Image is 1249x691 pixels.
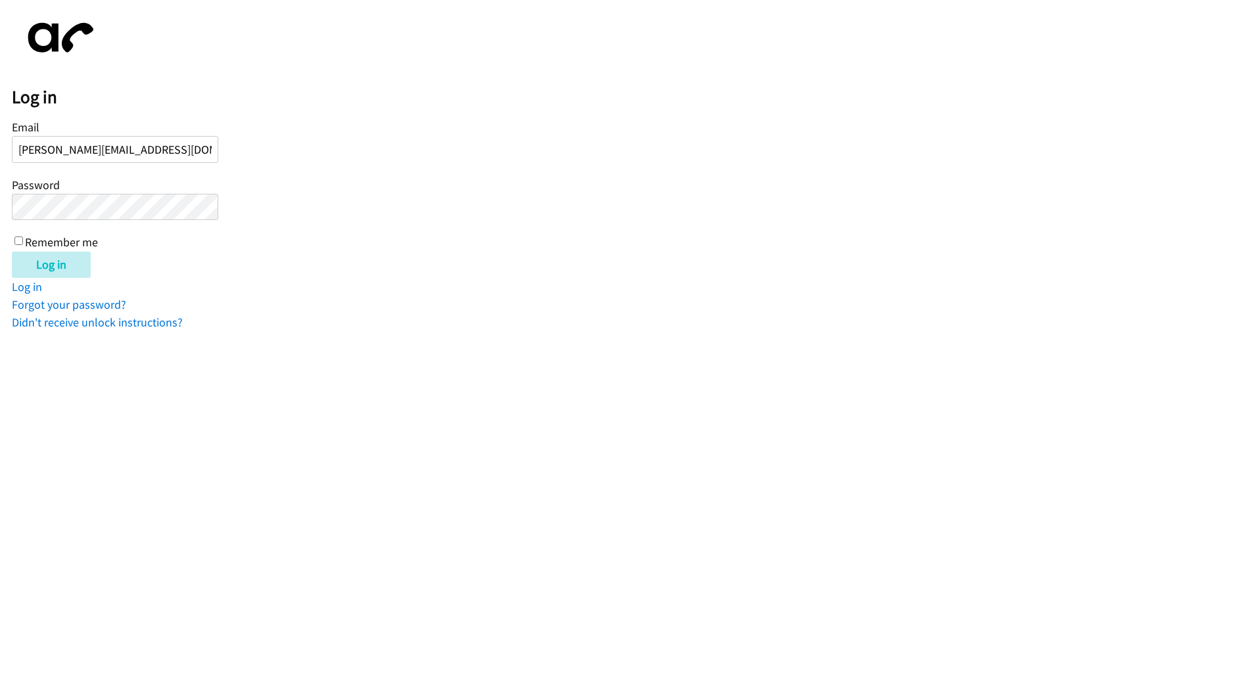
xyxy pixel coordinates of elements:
label: Password [12,177,60,192]
img: aphone-8a226864a2ddd6a5e75d1ebefc011f4aa8f32683c2d82f3fb0802fe031f96514.svg [12,12,104,64]
h2: Log in [12,86,1249,108]
label: Email [12,120,39,135]
a: Didn't receive unlock instructions? [12,315,183,330]
a: Forgot your password? [12,297,126,312]
label: Remember me [25,235,98,250]
input: Log in [12,252,91,278]
a: Log in [12,279,42,294]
